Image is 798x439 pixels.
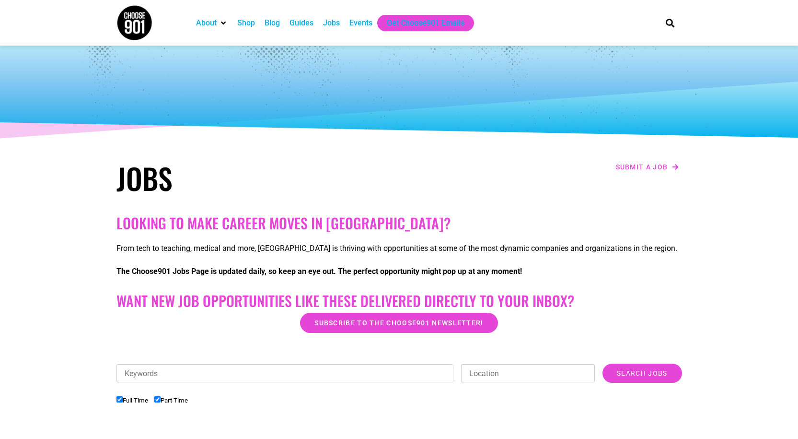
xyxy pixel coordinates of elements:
a: Subscribe to the Choose901 newsletter! [300,313,497,333]
a: About [196,17,217,29]
label: Full Time [116,397,148,404]
a: Events [349,17,372,29]
a: Guides [289,17,313,29]
p: From tech to teaching, medical and more, [GEOGRAPHIC_DATA] is thriving with opportunities at some... [116,243,682,254]
a: Jobs [323,17,340,29]
a: Shop [237,17,255,29]
nav: Main nav [191,15,649,31]
h2: Want New Job Opportunities like these Delivered Directly to your Inbox? [116,292,682,309]
input: Full Time [116,396,123,403]
strong: The Choose901 Jobs Page is updated daily, so keep an eye out. The perfect opportunity might pop u... [116,267,522,276]
div: Search [662,15,678,31]
input: Search Jobs [602,364,682,383]
input: Location [461,364,595,382]
h1: Jobs [116,161,394,195]
a: Submit a job [613,161,682,173]
h2: Looking to make career moves in [GEOGRAPHIC_DATA]? [116,214,682,232]
a: Blog [265,17,280,29]
span: Subscribe to the Choose901 newsletter! [314,320,483,326]
span: Submit a job [616,164,668,170]
div: About [191,15,232,31]
a: Get Choose901 Emails [387,17,464,29]
input: Keywords [116,364,454,382]
label: Part Time [154,397,188,404]
input: Part Time [154,396,161,403]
